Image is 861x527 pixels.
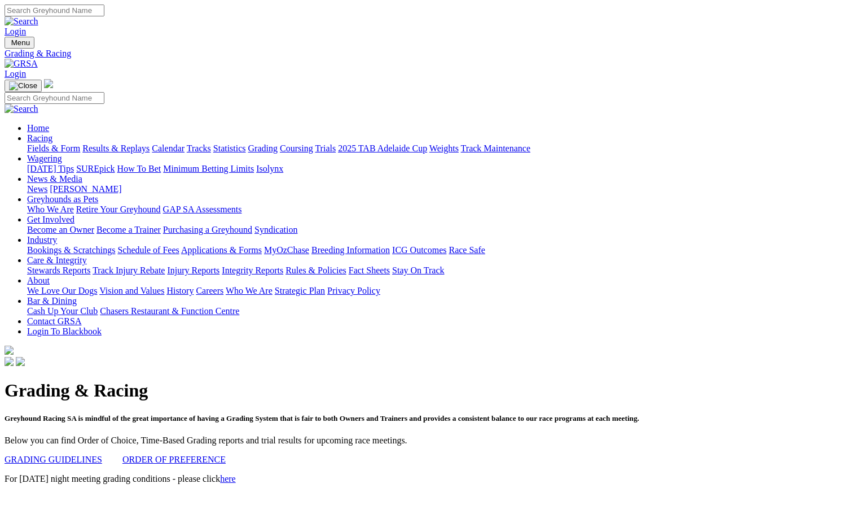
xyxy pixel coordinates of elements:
[285,265,346,275] a: Rules & Policies
[5,380,856,401] h1: Grading & Racing
[82,143,150,153] a: Results & Replays
[27,255,87,265] a: Care & Integrity
[5,5,104,16] input: Search
[76,204,161,214] a: Retire Your Greyhound
[27,316,81,326] a: Contact GRSA
[27,225,94,234] a: Become an Owner
[27,143,80,153] a: Fields & Form
[461,143,530,153] a: Track Maintenance
[213,143,246,153] a: Statistics
[264,245,309,255] a: MyOzChase
[9,81,37,90] img: Close
[44,79,53,88] img: logo-grsa-white.png
[5,414,856,423] h5: Greyhound Racing SA is mindful of the great importance of having a Grading System that is fair to...
[27,286,97,295] a: We Love Our Dogs
[167,265,219,275] a: Injury Reports
[27,225,856,235] div: Get Involved
[392,265,444,275] a: Stay On Track
[27,184,47,194] a: News
[449,245,485,255] a: Race Safe
[226,286,273,295] a: Who We Are
[187,143,211,153] a: Tracks
[5,474,236,484] span: For [DATE] night meeting grading conditions - please click
[254,225,297,234] a: Syndication
[5,104,38,114] img: Search
[5,357,14,366] img: facebook.svg
[27,164,74,173] a: [DATE] Tips
[163,204,242,214] a: GAP SA Assessments
[27,245,856,255] div: Industry
[27,296,77,306] a: Bar & Dining
[27,215,74,224] a: Get Involved
[248,143,278,153] a: Grading
[27,326,102,336] a: Login To Blackbook
[349,265,390,275] a: Fact Sheets
[5,92,104,104] input: Search
[5,49,856,59] a: Grading & Racing
[27,265,856,276] div: Care & Integrity
[196,286,223,295] a: Careers
[99,286,164,295] a: Vision and Values
[338,143,427,153] a: 2025 TAB Adelaide Cup
[5,69,26,79] a: Login
[122,455,226,464] a: ORDER OF PREFERENCE
[16,357,25,366] img: twitter.svg
[166,286,194,295] a: History
[315,143,336,153] a: Trials
[96,225,161,234] a: Become a Trainer
[27,286,856,296] div: About
[152,143,184,153] a: Calendar
[76,164,115,173] a: SUREpick
[117,164,161,173] a: How To Bet
[27,133,52,143] a: Racing
[27,235,57,245] a: Industry
[311,245,390,255] a: Breeding Information
[5,435,856,446] p: Below you can find Order of Choice, Time-Based Grading reports and trial results for upcoming rac...
[27,123,49,133] a: Home
[50,184,121,194] a: [PERSON_NAME]
[100,306,239,316] a: Chasers Restaurant & Function Centre
[27,194,98,204] a: Greyhounds as Pets
[5,346,14,355] img: logo-grsa-white.png
[117,245,179,255] a: Schedule of Fees
[5,59,38,69] img: GRSA
[27,306,98,316] a: Cash Up Your Club
[5,27,26,36] a: Login
[27,184,856,194] div: News & Media
[27,265,90,275] a: Stewards Reports
[392,245,446,255] a: ICG Outcomes
[27,276,50,285] a: About
[27,306,856,316] div: Bar & Dining
[27,204,74,214] a: Who We Are
[280,143,313,153] a: Coursing
[275,286,325,295] a: Strategic Plan
[181,245,262,255] a: Applications & Forms
[27,154,62,163] a: Wagering
[222,265,283,275] a: Integrity Reports
[429,143,459,153] a: Weights
[5,16,38,27] img: Search
[11,38,30,47] span: Menu
[220,474,236,484] a: here
[163,164,254,173] a: Minimum Betting Limits
[5,37,34,49] button: Toggle navigation
[27,164,856,174] div: Wagering
[5,455,102,464] a: GRADING GUIDELINES
[163,225,252,234] a: Purchasing a Greyhound
[27,174,82,184] a: News & Media
[27,204,856,215] div: Greyhounds as Pets
[27,245,115,255] a: Bookings & Scratchings
[327,286,380,295] a: Privacy Policy
[5,80,42,92] button: Toggle navigation
[27,143,856,154] div: Racing
[93,265,165,275] a: Track Injury Rebate
[256,164,283,173] a: Isolynx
